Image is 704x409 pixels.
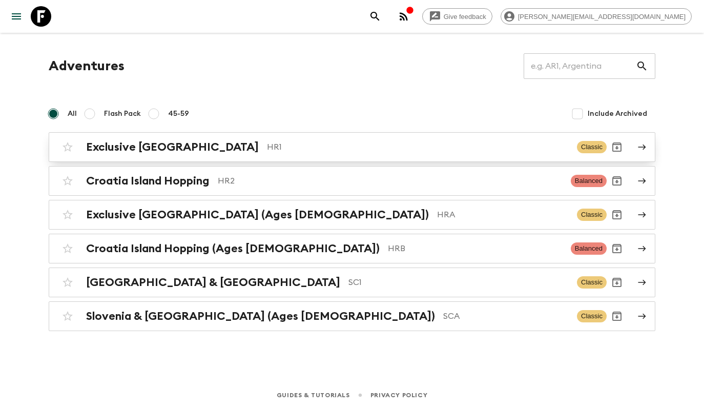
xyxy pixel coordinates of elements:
[607,272,627,293] button: Archive
[607,238,627,259] button: Archive
[370,390,427,401] a: Privacy Policy
[49,132,655,162] a: Exclusive [GEOGRAPHIC_DATA]HR1ClassicArchive
[49,268,655,297] a: [GEOGRAPHIC_DATA] & [GEOGRAPHIC_DATA]SC1ClassicArchive
[438,13,492,21] span: Give feedback
[577,276,607,289] span: Classic
[277,390,350,401] a: Guides & Tutorials
[49,301,655,331] a: Slovenia & [GEOGRAPHIC_DATA] (Ages [DEMOGRAPHIC_DATA])SCAClassicArchive
[6,6,27,27] button: menu
[86,310,435,323] h2: Slovenia & [GEOGRAPHIC_DATA] (Ages [DEMOGRAPHIC_DATA])
[524,52,636,80] input: e.g. AR1, Argentina
[365,6,385,27] button: search adventures
[607,137,627,157] button: Archive
[577,310,607,322] span: Classic
[86,140,259,154] h2: Exclusive [GEOGRAPHIC_DATA]
[49,234,655,263] a: Croatia Island Hopping (Ages [DEMOGRAPHIC_DATA])HRBBalancedArchive
[588,109,647,119] span: Include Archived
[512,13,691,21] span: [PERSON_NAME][EMAIL_ADDRESS][DOMAIN_NAME]
[49,200,655,230] a: Exclusive [GEOGRAPHIC_DATA] (Ages [DEMOGRAPHIC_DATA])HRAClassicArchive
[607,306,627,326] button: Archive
[571,175,607,187] span: Balanced
[168,109,189,119] span: 45-59
[607,171,627,191] button: Archive
[571,242,607,255] span: Balanced
[218,175,563,187] p: HR2
[86,174,210,188] h2: Croatia Island Hopping
[443,310,569,322] p: SCA
[267,141,569,153] p: HR1
[104,109,141,119] span: Flash Pack
[68,109,77,119] span: All
[577,141,607,153] span: Classic
[501,8,692,25] div: [PERSON_NAME][EMAIL_ADDRESS][DOMAIN_NAME]
[86,276,340,289] h2: [GEOGRAPHIC_DATA] & [GEOGRAPHIC_DATA]
[49,166,655,196] a: Croatia Island HoppingHR2BalancedArchive
[86,208,429,221] h2: Exclusive [GEOGRAPHIC_DATA] (Ages [DEMOGRAPHIC_DATA])
[348,276,569,289] p: SC1
[577,209,607,221] span: Classic
[607,205,627,225] button: Archive
[422,8,492,25] a: Give feedback
[49,56,125,76] h1: Adventures
[437,209,569,221] p: HRA
[86,242,380,255] h2: Croatia Island Hopping (Ages [DEMOGRAPHIC_DATA])
[388,242,563,255] p: HRB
